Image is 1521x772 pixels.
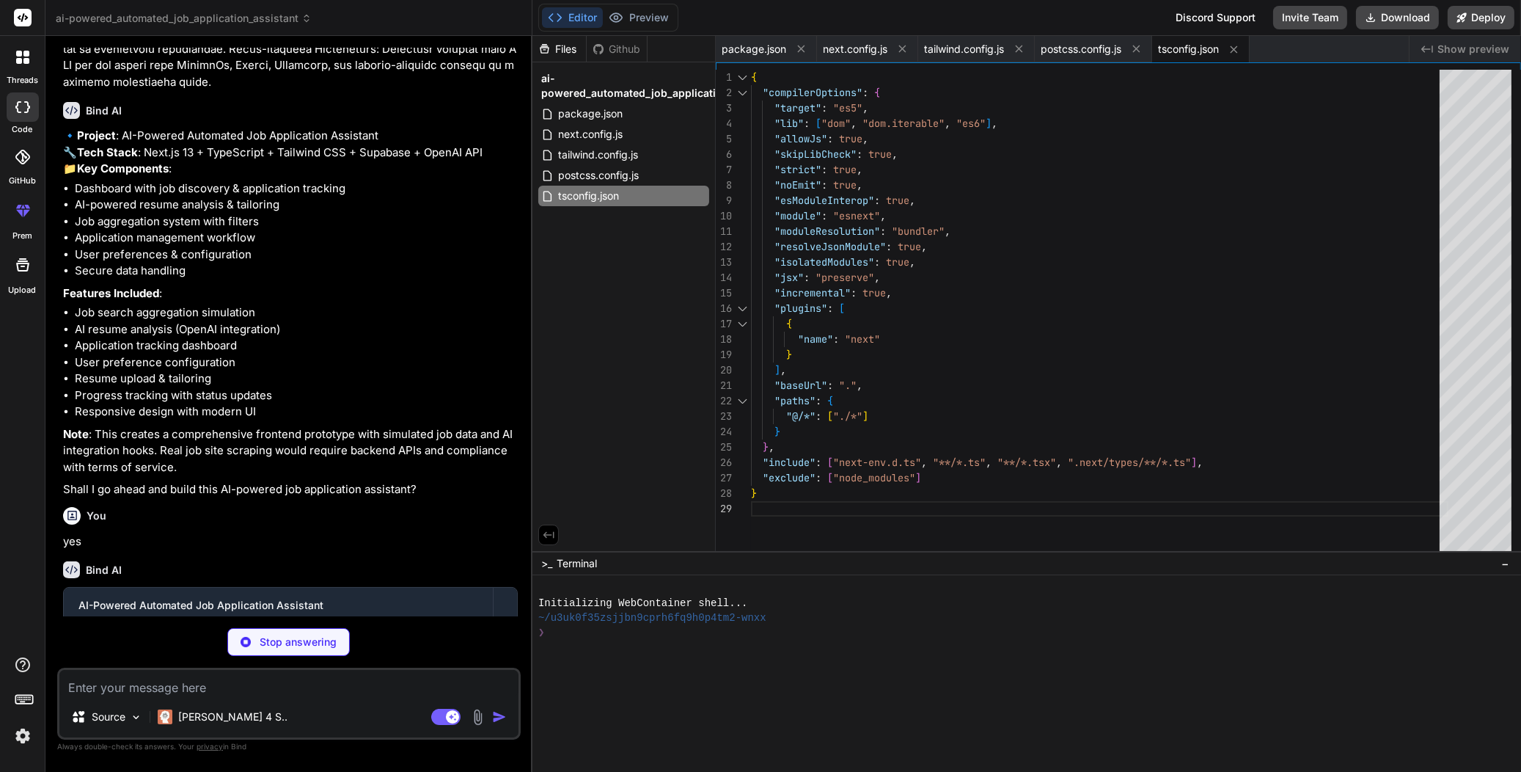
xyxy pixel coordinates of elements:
span: [ [827,471,833,484]
span: : [827,132,833,145]
p: Always double-check its answers. Your in Bind [57,740,521,754]
span: , [921,456,927,469]
span: "compilerOptions" [763,86,862,99]
label: Upload [9,284,37,296]
span: "lib" [774,117,804,130]
button: Invite Team [1273,6,1347,29]
p: [PERSON_NAME] 4 S.. [178,710,287,724]
span: , [857,379,862,392]
div: 23 [716,409,732,424]
div: Click to collapse the range. [733,316,752,332]
li: Responsive design with modern UI [75,404,518,420]
label: prem [12,230,32,242]
strong: Note [63,427,89,441]
span: "resolveJsonModule" [774,240,886,253]
span: "allowJs" [774,132,827,145]
span: "plugins" [774,302,827,315]
span: tailwind.config.js [557,146,639,164]
div: 5 [716,131,732,147]
span: true [886,194,909,207]
span: , [874,271,880,284]
img: attachment [469,709,486,726]
div: 24 [716,424,732,440]
img: settings [10,724,35,749]
span: "esModuleInterop" [774,194,874,207]
span: } [786,348,792,361]
span: − [1501,556,1509,571]
p: yes [63,534,518,550]
span: { [827,394,833,407]
li: AI-powered resume analysis & tailoring [75,197,518,214]
div: 26 [716,455,732,470]
span: { [874,86,880,99]
span: : [857,148,862,161]
span: , [851,117,857,130]
span: , [880,209,886,222]
span: "dom.iterable" [862,117,945,130]
span: } [751,487,757,500]
span: , [780,363,786,376]
span: "esnext" [833,209,880,222]
div: 10 [716,208,732,224]
span: ❯ [538,625,546,640]
span: } [774,425,780,438]
span: [ [839,302,845,315]
span: , [909,194,915,207]
label: threads [7,74,38,87]
span: "paths" [774,394,816,407]
span: tsconfig.json [1158,42,1219,57]
span: ~/u3uk0f35zsjjbn9cprh6fq9h0p4tm2-wnxx [538,611,766,625]
strong: Features Included [63,286,159,300]
span: , [945,117,950,130]
li: Application management workflow [75,230,518,247]
span: ] [986,117,992,130]
div: Click to collapse the range. [733,85,752,101]
span: package.json [557,105,624,123]
span: true [833,163,857,176]
span: , [945,225,950,238]
div: 16 [716,301,732,316]
div: 15 [716,285,732,301]
span: "module" [774,209,821,222]
div: 21 [716,378,732,393]
p: Source [92,710,125,724]
span: : [816,409,821,423]
button: AI-Powered Automated Job Application AssistantClick to open Workbench [64,588,493,636]
span: : [821,101,827,114]
span: , [886,286,892,299]
span: { [786,317,792,330]
button: Editor [542,7,603,28]
span: { [751,70,757,84]
div: 12 [716,239,732,255]
span: "preserve" [816,271,874,284]
span: : [821,178,827,192]
h6: Bind AI [86,103,122,118]
div: 19 [716,347,732,363]
div: Click to collapse the range. [733,70,752,85]
div: 29 [716,501,732,517]
div: AI-Powered Automated Job Application Assistant [78,598,478,613]
span: Show preview [1437,42,1509,57]
span: , [857,178,862,192]
span: "exclude" [763,471,816,484]
span: package.json [722,42,786,57]
span: , [1056,456,1062,469]
li: User preferences & configuration [75,247,518,263]
h6: You [87,509,106,523]
span: , [892,148,898,161]
span: "target" [774,101,821,114]
li: User preference configuration [75,354,518,371]
span: : [862,86,868,99]
div: 3 [716,101,732,116]
span: , [857,163,862,176]
span: : [821,163,827,176]
span: "next" [845,332,880,346]
div: 8 [716,178,732,193]
span: next.config.js [823,42,887,57]
li: Secure data handling [75,263,518,280]
div: Click to open Workbench [78,614,478,626]
span: true [833,178,857,192]
li: Job search aggregation simulation [75,305,518,321]
span: : [827,379,833,392]
h6: Bind AI [86,563,122,578]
